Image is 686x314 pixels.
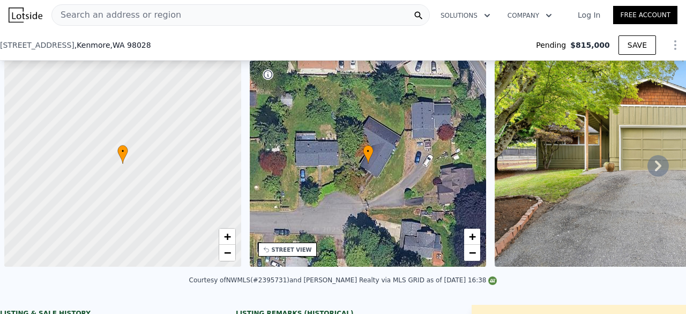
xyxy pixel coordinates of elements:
[499,6,561,25] button: Company
[9,8,42,23] img: Lotside
[52,9,181,21] span: Search an address or region
[618,35,656,55] button: SAVE
[117,145,128,164] div: •
[464,245,480,261] a: Zoom out
[469,230,476,243] span: +
[219,245,235,261] a: Zoom out
[613,6,677,24] a: Free Account
[189,276,497,284] div: Courtesy of NWMLS (#2395731) and [PERSON_NAME] Realty via MLS GRID as of [DATE] 16:38
[110,41,151,49] span: , WA 98028
[363,147,374,156] span: •
[117,147,128,156] span: •
[223,246,230,259] span: −
[464,229,480,245] a: Zoom in
[565,10,613,20] a: Log In
[536,40,570,50] span: Pending
[432,6,499,25] button: Solutions
[570,40,610,50] span: $815,000
[219,229,235,245] a: Zoom in
[272,246,312,254] div: STREET VIEW
[363,145,374,164] div: •
[223,230,230,243] span: +
[469,246,476,259] span: −
[488,276,497,285] img: NWMLS Logo
[665,34,686,56] button: Show Options
[74,40,151,50] span: , Kenmore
